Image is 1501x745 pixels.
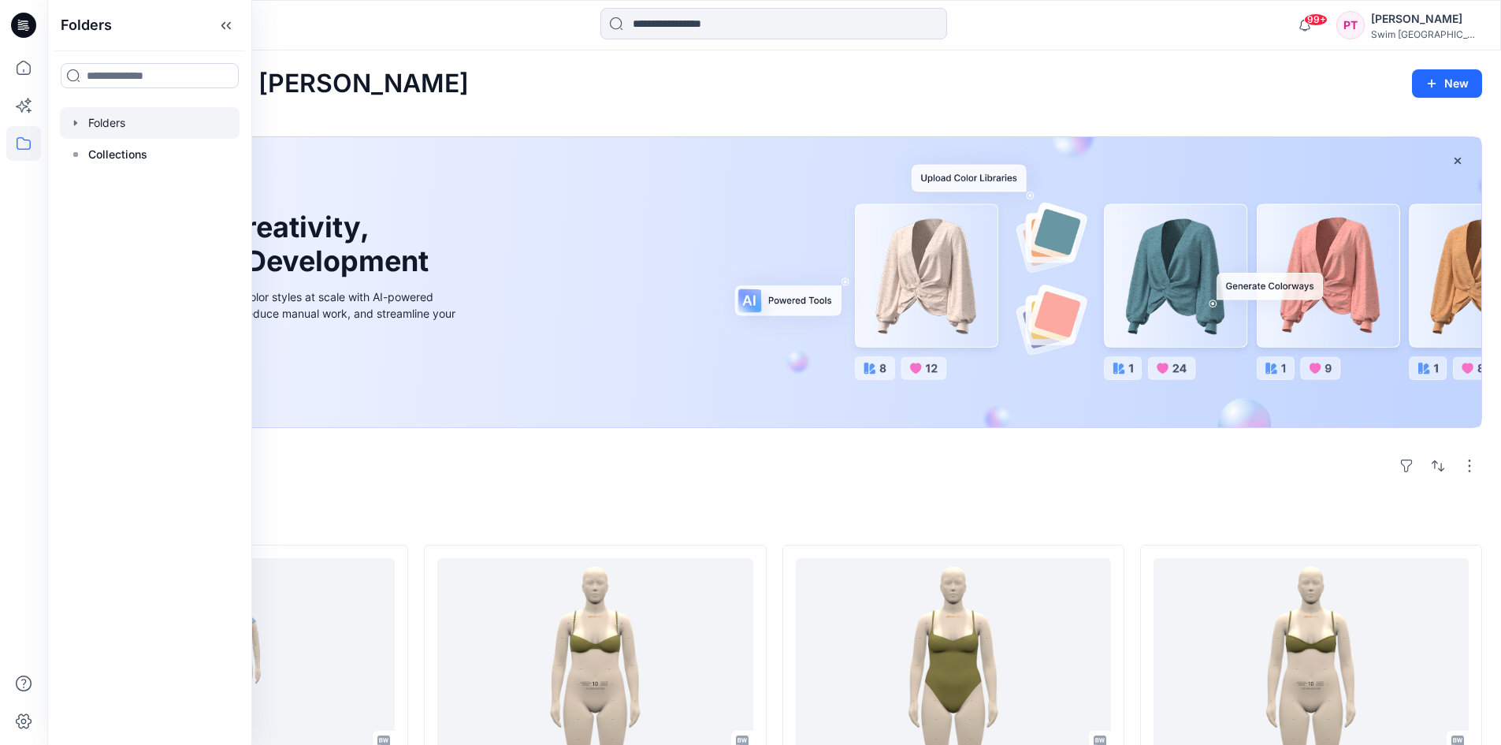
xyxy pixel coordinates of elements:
[1336,11,1365,39] div: PT
[105,357,459,389] a: Discover more
[105,289,459,338] div: Explore ideas faster and recolor styles at scale with AI-powered tools that boost creativity, red...
[88,145,147,164] p: Collections
[1371,9,1481,28] div: [PERSON_NAME]
[105,210,436,278] h1: Unleash Creativity, Speed Up Development
[1371,28,1481,40] div: Swim [GEOGRAPHIC_DATA]
[1412,69,1482,98] button: New
[66,69,469,99] h2: Welcome back, [PERSON_NAME]
[1304,13,1328,26] span: 99+
[66,510,1482,529] h4: Styles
